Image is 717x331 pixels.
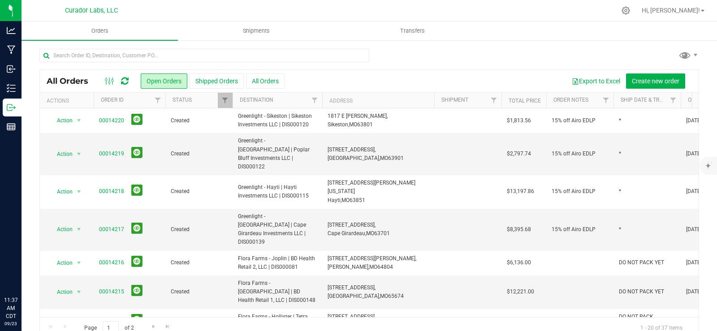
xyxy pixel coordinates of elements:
[341,197,350,203] span: MO
[349,121,357,128] span: MO
[171,116,227,125] span: Created
[231,27,282,35] span: Shipments
[178,21,334,40] a: Shipments
[328,293,380,299] span: [GEOGRAPHIC_DATA],
[366,230,374,236] span: MO
[73,286,85,298] span: select
[49,257,73,269] span: Action
[552,187,596,196] span: 15% off Airo EDLP
[49,315,73,327] span: Action
[99,258,124,267] a: 00014216
[626,73,685,89] button: Create new order
[99,225,124,234] a: 00014217
[552,225,596,234] span: 15% off Airo EDLP
[238,137,317,171] span: Greenlight - [GEOGRAPHIC_DATA] | Poplar Bluff Investments LLC | DIS000122
[99,116,124,125] a: 00014220
[99,187,124,196] a: 00014218
[328,146,376,153] span: [STREET_ADDRESS],
[552,150,596,158] span: 15% off Airo EDLP
[441,97,468,103] a: Shipment
[374,230,390,236] span: 63701
[173,97,192,103] a: Status
[238,183,317,200] span: Greenlight - Hayti | Hayti Investments LLC | DIS000115
[357,121,373,128] span: 63801
[49,185,73,198] span: Action
[171,225,227,234] span: Created
[7,45,16,54] inline-svg: Manufacturing
[171,187,227,196] span: Created
[507,150,531,158] span: $2,797.74
[509,98,541,104] a: Total Price
[328,264,369,270] span: [PERSON_NAME],
[7,103,16,112] inline-svg: Outbound
[334,21,491,40] a: Transfers
[599,93,613,108] a: Filter
[7,26,16,35] inline-svg: Analytics
[369,264,377,270] span: MO
[171,258,227,267] span: Created
[238,254,317,271] span: Flora Farms - Joplin | BD Health Retail 2, LLC | DIS000081
[328,155,380,161] span: [GEOGRAPHIC_DATA],
[26,258,37,269] iframe: Resource center unread badge
[190,73,244,89] button: Shipped Orders
[99,150,124,158] a: 00014219
[9,259,36,286] iframe: Resource center
[350,197,365,203] span: 63851
[73,185,85,198] span: select
[73,257,85,269] span: select
[47,76,97,86] span: All Orders
[238,112,317,129] span: Greenlight - Sikeston | Sikeston Investments LLC | DIS000120
[642,7,700,14] span: Hi, [PERSON_NAME]!
[307,93,322,108] a: Filter
[4,296,17,320] p: 11:37 AM CDT
[171,288,227,296] span: Created
[328,230,366,236] span: Cape Girardeau,
[553,97,588,103] a: Order Notes
[377,264,393,270] span: 64804
[328,180,415,194] span: [STREET_ADDRESS][PERSON_NAME][US_STATE]
[218,93,233,108] a: Filter
[22,21,178,40] a: Orders
[566,73,626,89] button: Export to Excel
[151,93,165,108] a: Filter
[328,121,349,128] span: Sikeston,
[238,313,317,330] span: Flora Farms - Hollister | Tetra Health GS, LLC | DIS000223
[487,93,501,108] a: Filter
[47,98,90,104] div: Actions
[238,212,317,247] span: Greenlight - [GEOGRAPHIC_DATA] | Cape Girardeau Investments LLC | DIS000139
[507,288,534,296] span: $12,221.00
[621,97,690,103] a: Ship Date & Transporter
[620,6,631,15] div: Manage settings
[246,73,285,89] button: All Orders
[73,114,85,127] span: select
[507,187,534,196] span: $13,197.86
[507,225,531,234] span: $8,395.68
[507,116,531,125] span: $1,813.56
[141,73,187,89] button: Open Orders
[388,293,404,299] span: 65674
[101,97,124,103] a: Order ID
[238,279,317,305] span: Flora Farms - [GEOGRAPHIC_DATA] | BD Health Retail 1, LLC | DIS000148
[73,223,85,236] span: select
[65,7,118,14] span: Curador Labs, LLC
[79,27,121,35] span: Orders
[632,77,679,85] span: Create new order
[380,155,388,161] span: MO
[507,258,531,267] span: $6,136.00
[619,258,664,267] span: DO NOT PACK YET
[388,155,404,161] span: 63901
[7,84,16,93] inline-svg: Inventory
[328,314,376,320] span: [STREET_ADDRESS],
[666,93,681,108] a: Filter
[49,114,73,127] span: Action
[240,97,273,103] a: Destination
[328,222,376,228] span: [STREET_ADDRESS],
[99,288,124,296] a: 00014215
[328,197,341,203] span: Hayti,
[7,64,16,73] inline-svg: Inbound
[39,49,369,62] input: Search Order ID, Destination, Customer PO...
[328,113,388,119] span: 1817 E [PERSON_NAME],
[380,293,388,299] span: MO
[322,93,434,108] th: Address
[171,150,227,158] span: Created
